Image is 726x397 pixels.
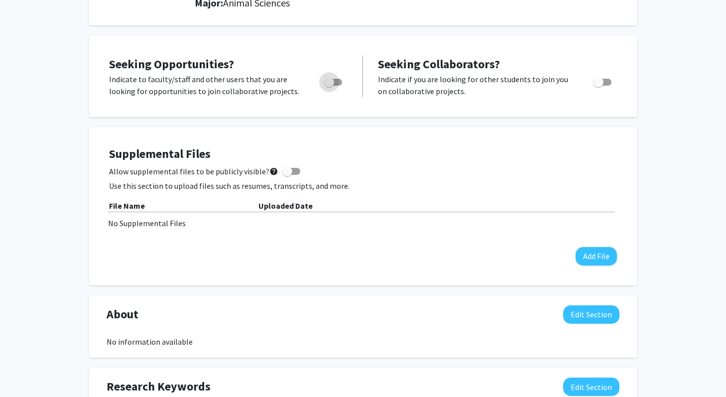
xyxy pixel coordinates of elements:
[109,147,617,161] h4: Supplemental Files
[320,73,348,88] div: Toggle
[109,201,145,211] b: File Name
[269,165,278,177] mat-icon: help
[109,180,617,192] p: Use this section to upload files such as resumes, transcripts, and more.
[258,201,313,211] b: Uploaded Date
[107,305,138,323] span: About
[109,73,305,97] p: Indicate to faculty/staff and other users that you are looking for opportunities to join collabor...
[107,336,619,348] div: No information available
[378,56,500,72] span: Seeking Collaborators?
[378,73,575,97] p: Indicate if you are looking for other students to join you on collaborative projects.
[590,73,617,88] div: Toggle
[109,165,278,177] span: Allow supplemental files to be publicly visible?
[108,217,618,229] div: No Supplemental Files
[107,378,211,396] span: Research Keywords
[109,56,234,72] span: Seeking Opportunities?
[563,378,619,396] button: Edit Research Keywords
[576,247,617,265] button: Add File
[7,352,42,390] iframe: Chat
[563,305,619,324] button: Edit About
